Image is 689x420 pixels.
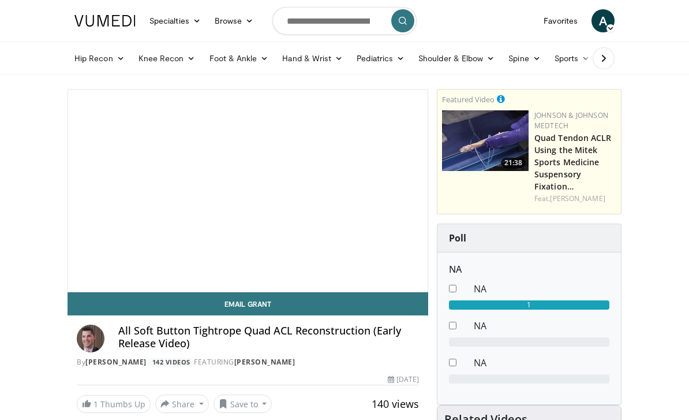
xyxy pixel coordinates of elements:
[132,47,203,70] a: Knee Recon
[465,282,618,296] dd: NA
[442,94,495,105] small: Featured Video
[77,325,104,352] img: Avatar
[442,110,529,171] img: b78fd9da-dc16-4fd1-a89d-538d899827f1.150x105_q85_crop-smart_upscale.jpg
[68,47,132,70] a: Hip Recon
[74,15,136,27] img: VuMedi Logo
[77,357,419,367] div: By FEATURING
[449,264,609,275] h6: NA
[388,374,419,385] div: [DATE]
[591,9,615,32] a: A
[68,292,428,315] a: Email Grant
[85,357,147,367] a: [PERSON_NAME]
[275,47,350,70] a: Hand & Wrist
[501,47,547,70] a: Spine
[93,399,98,410] span: 1
[449,232,466,244] strong: Poll
[234,357,295,367] a: [PERSON_NAME]
[548,47,597,70] a: Sports
[350,47,411,70] a: Pediatrics
[465,356,618,370] dd: NA
[534,132,612,192] a: Quad Tendon ACLR Using the Mitek Sports Medicine Suspensory Fixation…
[550,194,605,203] a: [PERSON_NAME]
[143,9,208,32] a: Specialties
[501,158,526,168] span: 21:38
[534,194,616,204] div: Feat.
[534,110,608,131] a: Johnson & Johnson MedTech
[148,358,194,367] a: 142 Videos
[411,47,501,70] a: Shoulder & Elbow
[465,319,618,333] dd: NA
[272,7,417,35] input: Search topics, interventions
[203,47,276,70] a: Foot & Ankle
[118,325,419,350] h4: All Soft Button Tightrope Quad ACL Reconstruction (Early Release Video)
[449,300,609,310] div: 1
[77,395,151,413] a: 1 Thumbs Up
[208,9,261,32] a: Browse
[155,395,209,413] button: Share
[214,395,272,413] button: Save to
[372,397,419,411] span: 140 views
[442,110,529,171] a: 21:38
[537,9,585,32] a: Favorites
[68,90,428,292] video-js: Video Player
